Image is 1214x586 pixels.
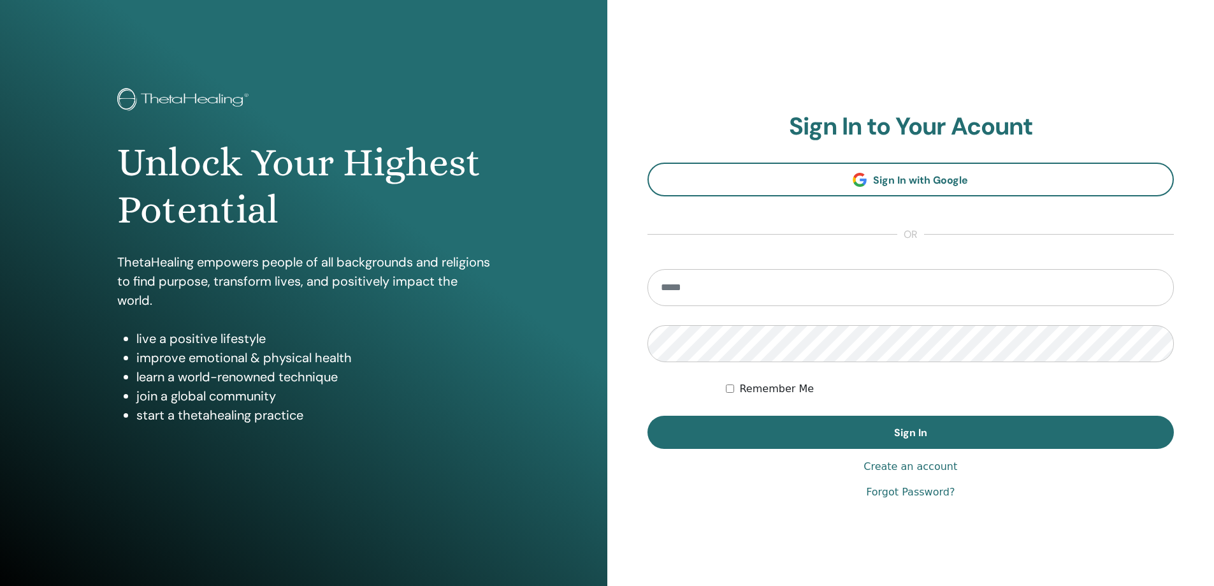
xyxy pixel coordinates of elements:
span: Sign In with Google [873,173,968,187]
li: learn a world-renowned technique [136,367,490,386]
a: Sign In with Google [647,163,1174,196]
h1: Unlock Your Highest Potential [117,139,490,234]
li: improve emotional & physical health [136,348,490,367]
a: Forgot Password? [866,485,955,500]
h2: Sign In to Your Acount [647,112,1174,142]
span: Sign In [894,426,927,439]
a: Create an account [864,459,957,474]
p: ThetaHealing empowers people of all backgrounds and religions to find purpose, transform lives, a... [117,253,490,310]
li: join a global community [136,386,490,406]
button: Sign In [647,416,1174,449]
li: live a positive lifestyle [136,329,490,348]
li: start a thetahealing practice [136,406,490,425]
div: Keep me authenticated indefinitely or until I manually logout [726,381,1174,397]
span: or [897,227,924,242]
label: Remember Me [739,381,814,397]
